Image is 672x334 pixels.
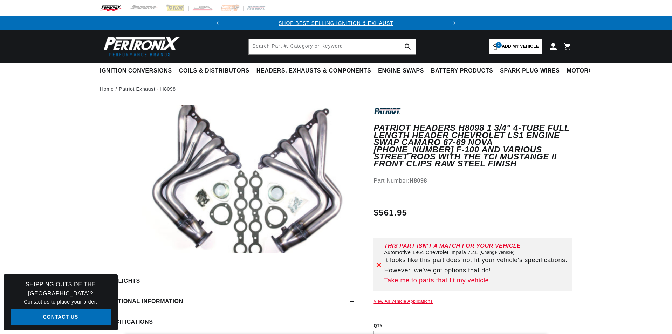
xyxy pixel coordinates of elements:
summary: Spark Plug Wires [496,63,563,79]
span: Ignition Conversions [100,67,172,75]
button: search button [400,39,416,54]
div: This part isn't a match for your vehicle [384,243,569,249]
a: Home [100,85,114,93]
div: 1 of 2 [225,19,447,27]
span: Headers, Exhausts & Components [256,67,371,75]
summary: Coils & Distributors [176,63,253,79]
h2: Highlights [103,277,140,286]
div: Announcement [225,19,447,27]
slideshow-component: Translation missing: en.sections.announcements.announcement_bar [82,16,590,30]
a: SHOP BEST SELLING IGNITION & EXHAUST [279,20,393,26]
span: Engine Swaps [378,67,424,75]
summary: Headers, Exhausts & Components [253,63,375,79]
h1: Patriot Headers H8098 1 3/4" 4-Tube Full Length Header Chevrolet LS1 Engine Swap Camaro 67-69 Nov... [373,124,572,167]
button: Translation missing: en.sections.announcements.next_announcement [447,16,461,30]
div: Part Number: [373,176,572,185]
media-gallery: Gallery Viewer [100,105,359,257]
img: Pertronix [100,34,180,59]
span: Add my vehicle [502,43,539,50]
a: Contact Us [11,309,111,325]
summary: Additional Information [100,291,359,312]
input: Search Part #, Category or Keyword [249,39,416,54]
p: Contact us to place your order. [11,298,111,306]
span: $561.95 [373,206,407,219]
summary: Specifications [100,312,359,332]
summary: Highlights [100,271,359,291]
summary: Battery Products [427,63,496,79]
span: 1 [496,42,502,48]
span: Motorcycle [567,67,609,75]
summary: Ignition Conversions [100,63,176,79]
span: Spark Plug Wires [500,67,560,75]
summary: Motorcycle [563,63,612,79]
strong: H8098 [410,178,427,184]
p: It looks like this part does not fit your vehicle's specifications. However, we've got options th... [384,255,569,275]
summary: Engine Swaps [375,63,427,79]
h3: Shipping Outside the [GEOGRAPHIC_DATA]? [11,280,111,298]
label: QTY [373,323,572,329]
h2: Additional Information [103,297,183,306]
a: Take me to parts that fit my vehicle [384,275,569,286]
span: Battery Products [431,67,493,75]
button: Translation missing: en.sections.announcements.previous_announcement [211,16,225,30]
span: Automotive 1964 Chevrolet Impala 7.4L [384,250,478,255]
a: Change vehicle [480,250,515,255]
h2: Specifications [103,318,153,327]
a: 1Add my vehicle [489,39,542,54]
span: Coils & Distributors [179,67,249,75]
a: Patriot Exhaust - H8098 [119,85,176,93]
a: View All Vehicle Applications [373,299,433,304]
nav: breadcrumbs [100,85,572,93]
